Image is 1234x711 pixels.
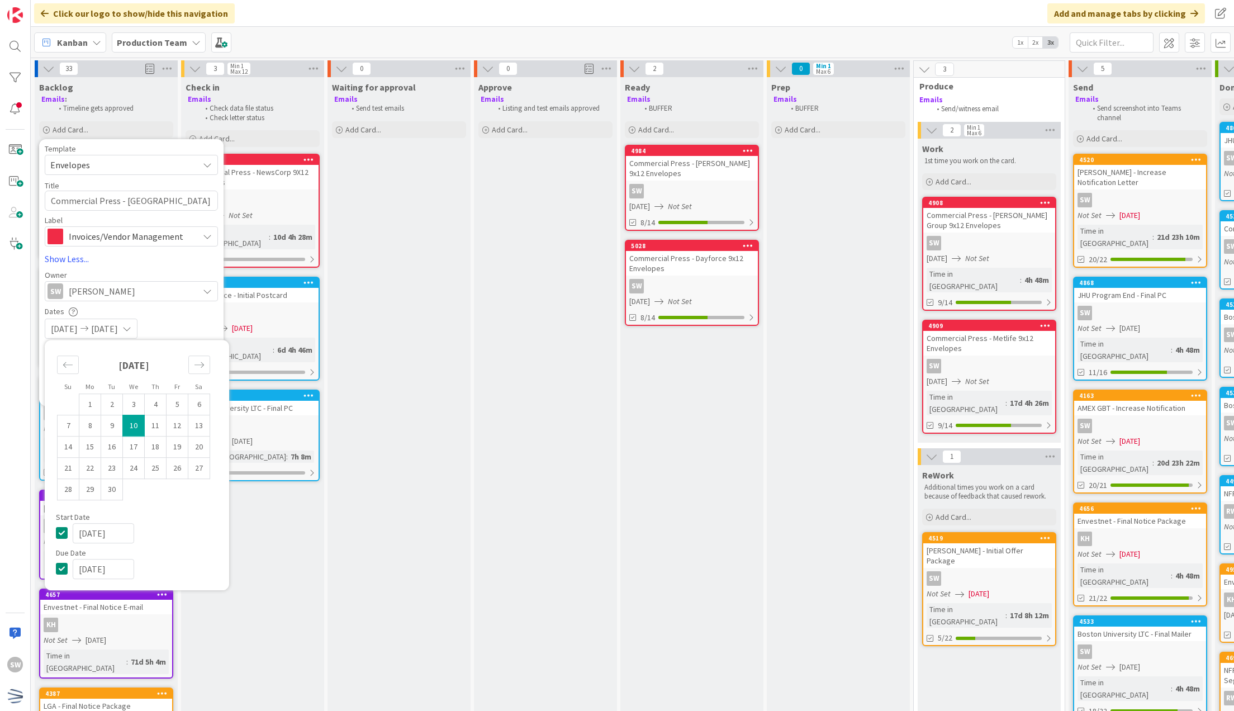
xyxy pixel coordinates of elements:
[123,436,145,457] td: Choose Wednesday, 09/17/2025 12:00 PM as your check-out date. It’s available.
[145,394,167,415] td: Choose Thursday, 09/04/2025 12:00 PM as your check-out date. It’s available.
[39,589,173,679] a: 4657Envestnet - Final Notice E-mailKHNot Set[DATE]Time in [GEOGRAPHIC_DATA]:71d 5h 4m
[1078,210,1102,220] i: Not Set
[1171,344,1173,356] span: :
[126,656,128,668] span: :
[1074,306,1206,320] div: SW
[230,69,248,74] div: Max 12
[187,288,319,302] div: BDO Alliance - Initial Postcard
[816,63,831,69] div: Min 1
[101,478,123,500] td: Choose Tuesday, 09/30/2025 12:00 PM as your check-out date. It’s available.
[668,296,692,306] i: Not Set
[345,104,464,113] li: Send test emails
[45,307,64,315] span: Dates
[45,271,67,279] span: Owner
[927,571,941,586] div: SW
[44,650,126,674] div: Time in [GEOGRAPHIC_DATA]
[206,62,225,75] span: 3
[668,201,692,211] i: Not Set
[1074,514,1206,528] div: Envestnet - Final Notice Package
[1007,397,1052,409] div: 17d 4h 26m
[923,543,1055,568] div: [PERSON_NAME] - Initial Offer Package
[1119,661,1140,673] span: [DATE]
[1079,156,1206,164] div: 4520
[1078,644,1092,659] div: SW
[188,457,210,478] td: Choose Saturday, 09/27/2025 12:00 PM as your check-out date. It’s available.
[51,322,78,335] span: [DATE]
[69,285,135,298] span: [PERSON_NAME]
[936,512,971,522] span: Add Card...
[1074,288,1206,302] div: JHU Program End - Final PC
[936,177,971,187] span: Add Card...
[188,94,211,104] strong: Emails
[626,156,758,181] div: Commercial Press - [PERSON_NAME] 9x12 Envelopes
[187,155,319,189] div: 4985Commercial Press - NewsCorp 9X12 Envelopes
[1074,155,1206,189] div: 4520[PERSON_NAME] - Increase Notification Letter
[1070,32,1154,53] input: Quick Filter...
[923,533,1055,543] div: 4519
[40,590,172,600] div: 4657
[79,436,101,457] td: Choose Monday, 09/15/2025 12:00 PM as your check-out date. It’s available.
[626,184,758,198] div: SW
[928,322,1055,330] div: 4909
[58,436,79,457] td: Choose Sunday, 09/14/2025 12:00 PM as your check-out date. It’s available.
[232,435,253,447] span: [DATE]
[923,321,1055,331] div: 4909
[626,146,758,156] div: 4984
[1078,338,1171,362] div: Time in [GEOGRAPHIC_DATA]
[1078,306,1092,320] div: SW
[186,277,320,381] a: 4660BDO Alliance - Initial PostcardKHNot Set[DATE]Time in [GEOGRAPHIC_DATA]:6d 4h 46m0/16
[101,457,123,478] td: Choose Tuesday, 09/23/2025 12:00 PM as your check-out date. It’s available.
[79,415,101,436] td: Choose Monday, 09/08/2025 12:00 PM as your check-out date. It’s available.
[230,63,244,69] div: Min 1
[923,331,1055,355] div: Commercial Press - Metlife 9x12 Envelopes
[73,523,134,543] input: MM/DD/YYYY
[45,181,59,191] label: Title
[192,156,319,164] div: 4985
[1078,563,1171,588] div: Time in [GEOGRAPHIC_DATA]
[79,478,101,500] td: Choose Monday, 09/29/2025 12:00 PM as your check-out date. It’s available.
[44,423,68,433] i: Not Set
[40,600,172,614] div: Envestnet - Final Notice E-mail
[1074,504,1206,514] div: 4656
[53,104,172,113] li: Timeline gets approved
[186,82,220,93] span: Check in
[270,231,315,243] div: 10d 4h 28m
[927,376,947,387] span: [DATE]
[40,501,172,515] div: [PERSON_NAME] - Admin Follow-Up
[492,104,611,113] li: Listing and test emails approved
[923,359,1055,373] div: SW
[45,252,218,266] a: Show Less...
[927,253,947,264] span: [DATE]
[640,217,655,229] span: 8/14
[1119,323,1140,334] span: [DATE]
[1022,274,1052,286] div: 4h 48m
[199,104,318,113] li: Check data file status
[117,37,187,48] b: Production Team
[938,420,952,432] span: 9/14
[625,145,759,231] a: 4984Commercial Press - [PERSON_NAME] 9x12 EnvelopesSW[DATE]Not Set8/14
[1073,277,1207,381] a: 4868JHU Program End - Final PCSWNot Set[DATE]Time in [GEOGRAPHIC_DATA]:4h 48m11/16
[269,231,270,243] span: :
[332,82,416,93] span: Waiting for approval
[919,95,943,105] strong: Emails
[1074,165,1206,189] div: [PERSON_NAME] - Increase Notification Letter
[1079,279,1206,287] div: 4868
[1089,592,1107,604] span: 21/22
[188,436,210,457] td: Choose Saturday, 09/20/2025 12:00 PM as your check-out date. It’s available.
[1074,193,1206,207] div: SW
[927,589,951,599] i: Not Set
[1074,391,1206,415] div: 4163AMEX GBT - Increase Notification
[923,321,1055,355] div: 4909Commercial Press - Metlife 9x12 Envelopes
[40,590,172,614] div: 4657Envestnet - Final Notice E-mail
[53,125,88,135] span: Add Card...
[927,236,941,250] div: SW
[791,62,810,75] span: 0
[190,225,269,249] div: Time in [GEOGRAPHIC_DATA]
[86,382,94,391] small: Mo
[1154,457,1203,469] div: 20d 23h 22m
[481,94,504,104] strong: Emails
[39,377,173,481] a: 4661BDO Alliance - Final PostcardKHNot Set[DATE]Time in [GEOGRAPHIC_DATA]:71d 4h 37m0/16
[928,199,1055,207] div: 4908
[1093,62,1112,75] span: 5
[345,125,381,135] span: Add Card...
